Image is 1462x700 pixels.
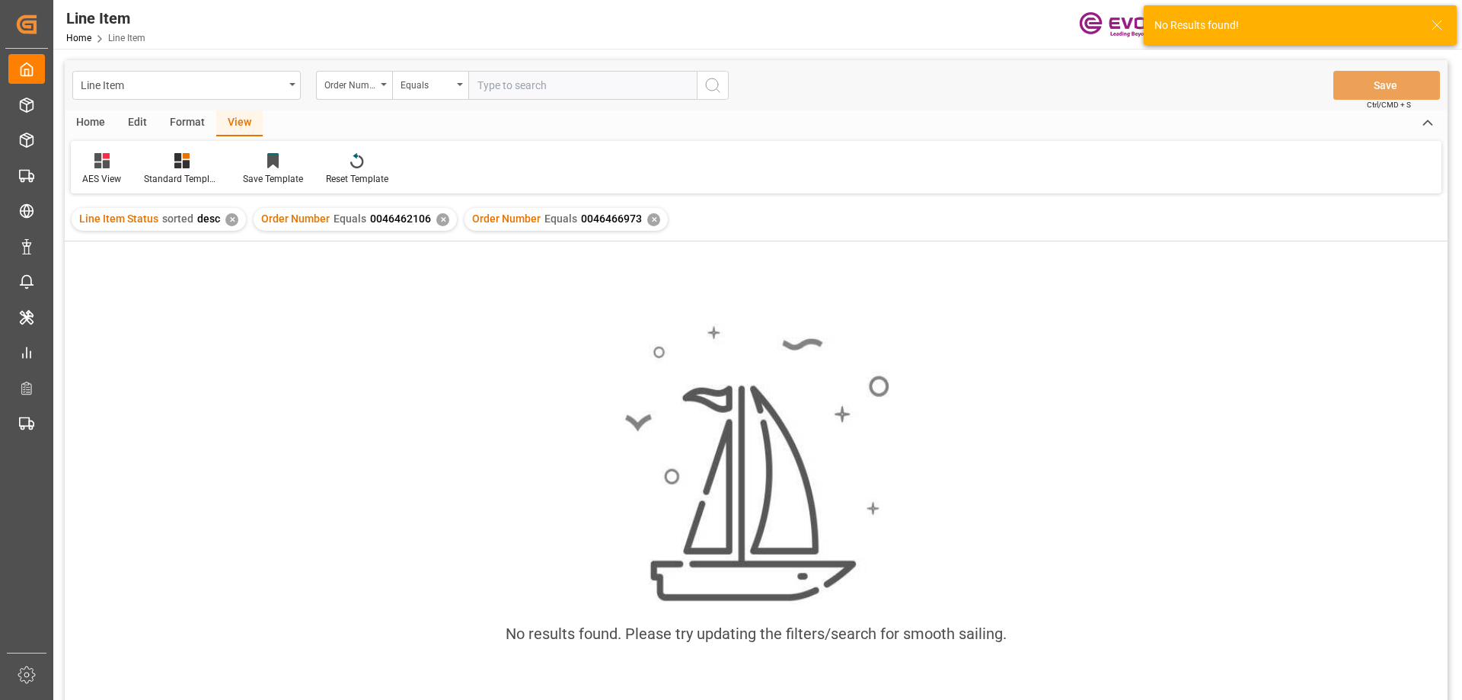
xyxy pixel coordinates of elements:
button: open menu [316,71,392,100]
button: open menu [392,71,468,100]
div: ✕ [225,213,238,226]
span: Equals [334,213,366,225]
a: Home [66,33,91,43]
img: Evonik-brand-mark-Deep-Purple-RGB.jpeg_1700498283.jpeg [1079,11,1178,38]
div: Standard Templates [144,172,220,186]
span: Line Item Status [79,213,158,225]
div: Equals [401,75,452,92]
span: Equals [544,213,577,225]
span: 0046462106 [370,213,431,225]
div: View [216,110,263,136]
div: Line Item [66,7,145,30]
span: Order Number [261,213,330,225]
div: Order Number [324,75,376,92]
div: ✕ [647,213,660,226]
span: sorted [162,213,193,225]
button: Save [1333,71,1440,100]
div: Reset Template [326,172,388,186]
div: No Results found! [1154,18,1416,34]
button: open menu [72,71,301,100]
input: Type to search [468,71,697,100]
span: Ctrl/CMD + S [1367,99,1411,110]
span: desc [197,213,220,225]
span: Order Number [472,213,541,225]
div: Line Item [81,75,284,94]
div: Edit [117,110,158,136]
div: No results found. Please try updating the filters/search for smooth sailing. [506,622,1007,645]
div: Save Template [243,172,303,186]
div: ✕ [436,213,449,226]
button: search button [697,71,729,100]
img: smooth_sailing.jpeg [623,324,889,604]
div: AES View [82,172,121,186]
div: Format [158,110,216,136]
span: 0046466973 [581,213,642,225]
div: Home [65,110,117,136]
